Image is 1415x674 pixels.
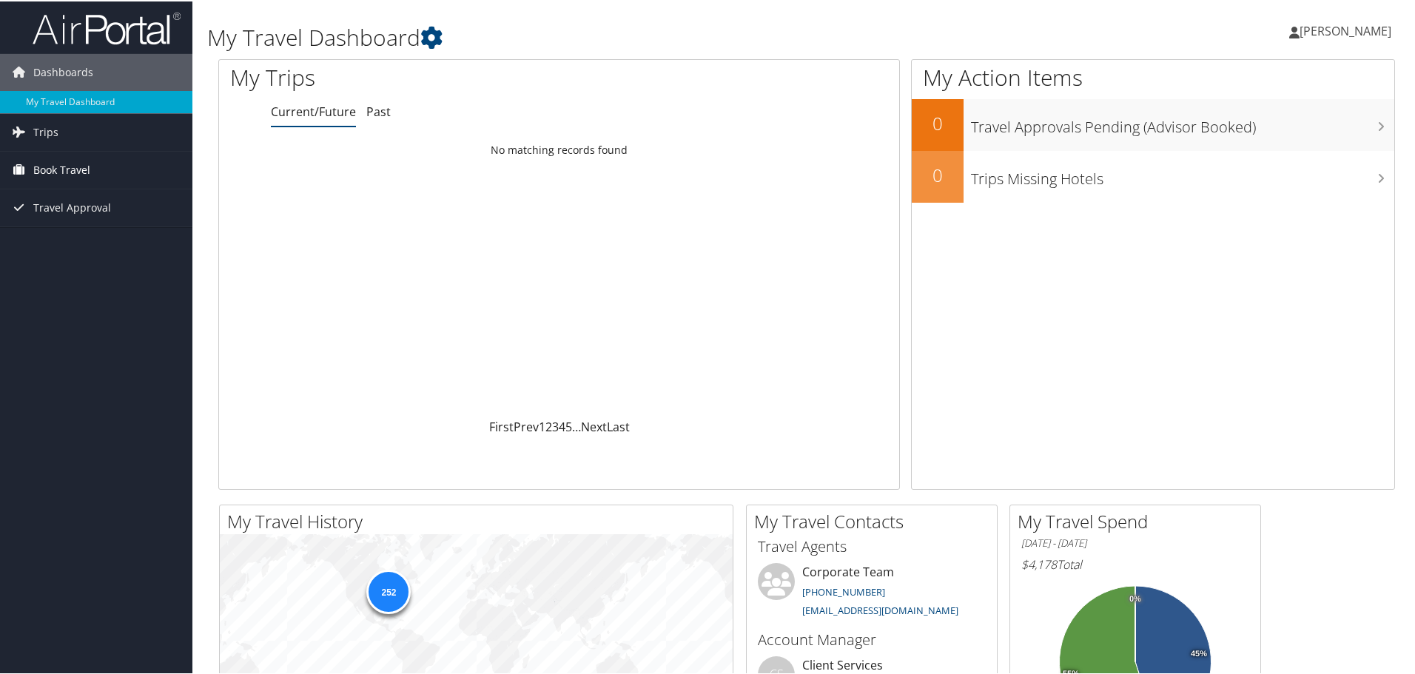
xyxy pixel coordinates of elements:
a: 4 [559,417,565,434]
span: Book Travel [33,150,90,187]
a: Current/Future [271,102,356,118]
h3: Account Manager [758,628,986,649]
td: No matching records found [219,135,899,162]
a: [PERSON_NAME] [1289,7,1406,52]
a: 3 [552,417,559,434]
h3: Travel Agents [758,535,986,556]
a: Past [366,102,391,118]
a: Next [581,417,607,434]
a: 0Travel Approvals Pending (Advisor Booked) [912,98,1394,149]
a: First [489,417,514,434]
h6: Total [1021,555,1249,571]
a: 0Trips Missing Hotels [912,149,1394,201]
h2: 0 [912,109,964,135]
h1: My Action Items [912,61,1394,92]
h2: 0 [912,161,964,186]
img: airportal-logo.png [33,10,181,44]
span: Travel Approval [33,188,111,225]
h6: [DATE] - [DATE] [1021,535,1249,549]
h1: My Trips [230,61,605,92]
tspan: 0% [1129,593,1141,602]
h2: My Travel Spend [1018,508,1260,533]
a: Last [607,417,630,434]
a: 5 [565,417,572,434]
h1: My Travel Dashboard [207,21,1006,52]
span: $4,178 [1021,555,1057,571]
span: Trips [33,112,58,149]
h2: My Travel History [227,508,733,533]
a: [PHONE_NUMBER] [802,584,885,597]
span: [PERSON_NAME] [1300,21,1391,38]
li: Corporate Team [750,562,993,622]
a: 2 [545,417,552,434]
a: [EMAIL_ADDRESS][DOMAIN_NAME] [802,602,958,616]
h3: Trips Missing Hotels [971,160,1394,188]
tspan: 45% [1191,648,1207,657]
a: 1 [539,417,545,434]
span: … [572,417,581,434]
div: 252 [366,567,411,612]
span: Dashboards [33,53,93,90]
h2: My Travel Contacts [754,508,997,533]
h3: Travel Approvals Pending (Advisor Booked) [971,108,1394,136]
a: Prev [514,417,539,434]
